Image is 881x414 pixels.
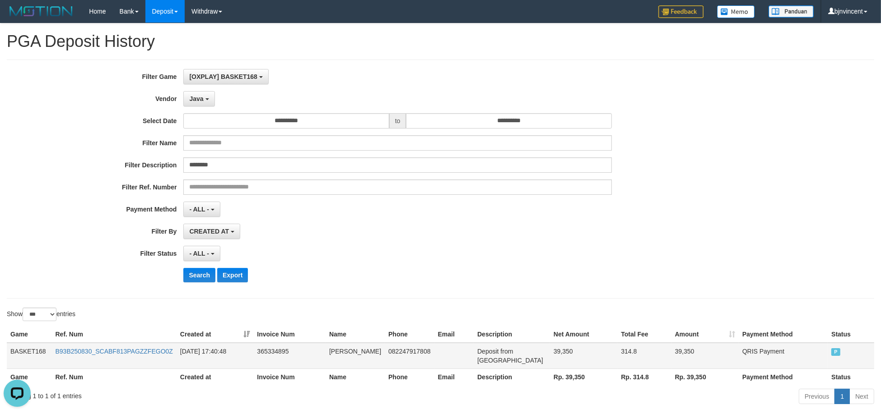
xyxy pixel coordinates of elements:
button: CREATED AT [183,224,240,239]
td: [PERSON_NAME] [326,343,385,369]
a: Previous [799,389,835,404]
span: [OXPLAY] BASKET168 [189,73,257,80]
th: Status [828,368,874,385]
th: Email [434,368,474,385]
img: panduan.png [769,5,814,18]
td: 39,350 [550,343,617,369]
th: Net Amount [550,326,617,343]
th: Invoice Num [253,326,326,343]
th: Payment Method [739,368,828,385]
th: Invoice Num [253,368,326,385]
th: Game [7,326,52,343]
th: Ref. Num [52,368,177,385]
img: Button%20Memo.svg [717,5,755,18]
span: to [389,113,406,129]
button: [OXPLAY] BASKET168 [183,69,268,84]
label: Show entries [7,308,75,321]
th: Amount: activate to sort column ascending [671,326,739,343]
th: Rp. 39,350 [671,368,739,385]
td: Deposit from [GEOGRAPHIC_DATA] [474,343,550,369]
th: Description [474,368,550,385]
th: Phone [385,368,434,385]
th: Email [434,326,474,343]
select: Showentries [23,308,56,321]
th: Phone [385,326,434,343]
h1: PGA Deposit History [7,32,874,51]
div: Showing 1 to 1 of 1 entries [7,388,360,400]
th: Name [326,326,385,343]
button: Search [183,268,215,282]
span: CREATED AT [189,228,229,235]
th: Total Fee [617,326,671,343]
span: PAID [831,348,840,356]
td: 314.8 [617,343,671,369]
button: Open LiveChat chat widget [4,4,31,31]
button: - ALL - [183,246,220,261]
button: - ALL - [183,202,220,217]
th: Ref. Num [52,326,177,343]
th: Created at [177,368,254,385]
td: 39,350 [671,343,739,369]
span: - ALL - [189,206,209,213]
th: Rp. 39,350 [550,368,617,385]
th: Description [474,326,550,343]
a: B93B250830_SCABF813PAGZZFEGO0Z [56,348,173,355]
button: Java [183,91,214,106]
button: Export [217,268,248,282]
td: BASKET168 [7,343,52,369]
img: MOTION_logo.png [7,5,75,18]
th: Payment Method [739,326,828,343]
td: [DATE] 17:40:48 [177,343,254,369]
th: Rp. 314.8 [617,368,671,385]
th: Created at: activate to sort column ascending [177,326,254,343]
th: Name [326,368,385,385]
span: - ALL - [189,250,209,257]
th: Game [7,368,52,385]
td: 082247917808 [385,343,434,369]
td: QRIS Payment [739,343,828,369]
img: Feedback.jpg [658,5,704,18]
a: 1 [834,389,850,404]
span: Java [189,95,203,102]
th: Status [828,326,874,343]
td: 365334895 [253,343,326,369]
a: Next [849,389,874,404]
